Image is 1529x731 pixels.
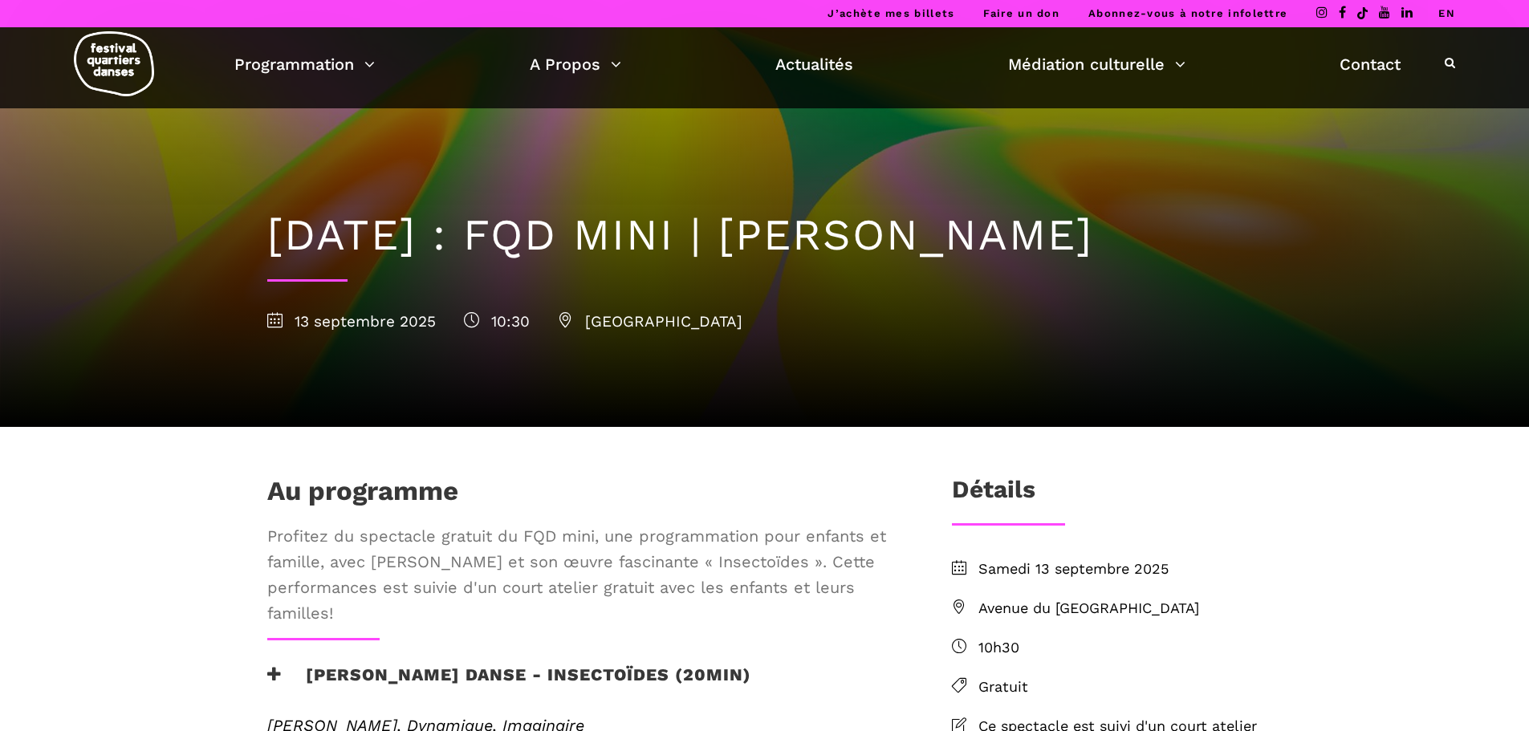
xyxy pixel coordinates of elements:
span: 10:30 [464,312,530,331]
a: A Propos [530,51,621,78]
a: Abonnez-vous à notre infolettre [1088,7,1287,19]
span: Profitez du spectacle gratuit du FQD mini, une programmation pour enfants et famille, avec [PERSO... [267,523,900,626]
span: [GEOGRAPHIC_DATA] [558,312,742,331]
a: Programmation [234,51,375,78]
a: Actualités [775,51,853,78]
a: Contact [1340,51,1401,78]
a: J’achète mes billets [828,7,954,19]
span: 10h30 [978,636,1263,660]
span: Avenue du [GEOGRAPHIC_DATA] [978,597,1263,620]
h3: Détails [952,475,1035,515]
span: 13 septembre 2025 [267,312,436,331]
a: EN [1438,7,1455,19]
a: Médiation culturelle [1008,51,1185,78]
span: Gratuit [978,676,1263,699]
img: logo-fqd-med [74,31,154,96]
a: Faire un don [983,7,1059,19]
h1: Au programme [267,475,458,515]
span: Samedi 13 septembre 2025 [978,558,1263,581]
h1: [DATE] : FQD MINI | [PERSON_NAME] [267,209,1263,262]
h3: [PERSON_NAME] Danse - Insectoïdes (20min) [267,664,751,705]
